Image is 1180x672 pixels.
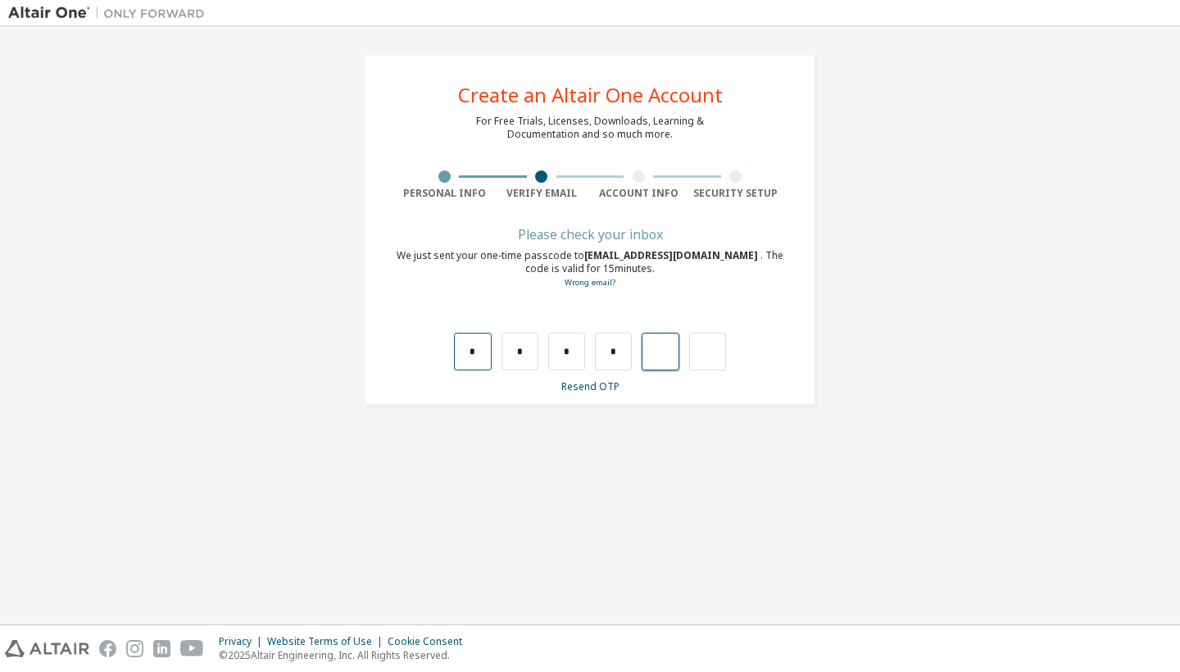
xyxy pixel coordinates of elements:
div: Website Terms of Use [267,635,388,648]
div: Please check your inbox [396,229,784,239]
p: © 2025 Altair Engineering, Inc. All Rights Reserved. [219,648,472,662]
div: Personal Info [396,187,493,200]
a: Go back to the registration form [565,277,615,288]
span: [EMAIL_ADDRESS][DOMAIN_NAME] [584,248,760,262]
img: linkedin.svg [153,640,170,657]
img: Altair One [8,5,213,21]
div: We just sent your one-time passcode to . The code is valid for 15 minutes. [396,249,784,289]
div: Verify Email [493,187,591,200]
div: Security Setup [688,187,785,200]
div: Create an Altair One Account [458,85,723,105]
img: facebook.svg [99,640,116,657]
div: Privacy [219,635,267,648]
img: altair_logo.svg [5,640,89,657]
div: For Free Trials, Licenses, Downloads, Learning & Documentation and so much more. [476,115,704,141]
div: Account Info [590,187,688,200]
a: Resend OTP [561,379,619,393]
img: instagram.svg [126,640,143,657]
div: Cookie Consent [388,635,472,648]
img: youtube.svg [180,640,204,657]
